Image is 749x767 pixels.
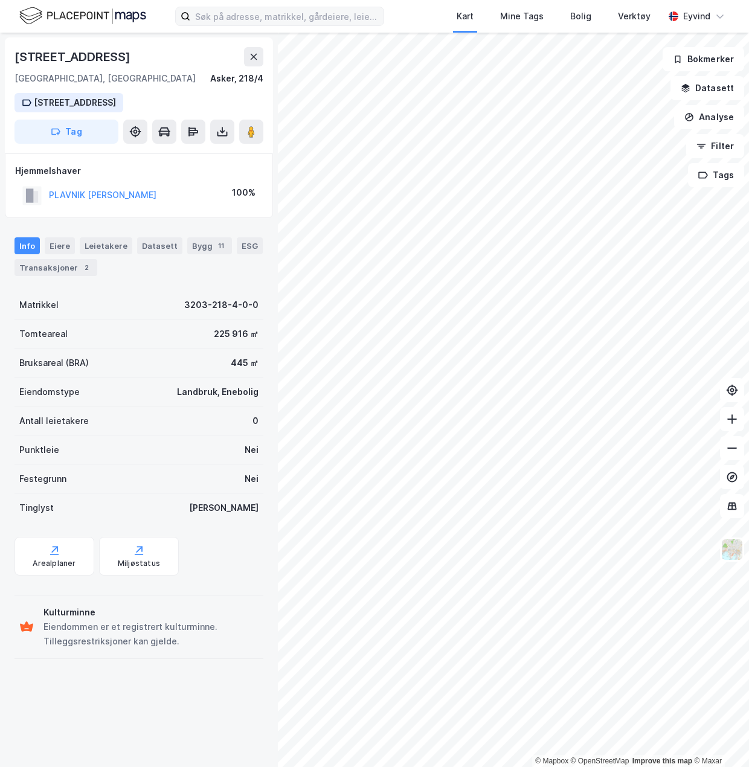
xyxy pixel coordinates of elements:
div: Bygg [187,237,232,254]
div: Tomteareal [19,327,68,341]
div: Tinglyst [19,501,54,515]
div: 100% [232,185,256,200]
div: 3203-218-4-0-0 [184,298,259,312]
div: Matrikkel [19,298,59,312]
div: Antall leietakere [19,414,89,428]
div: [STREET_ADDRESS] [34,95,116,110]
div: Landbruk, Enebolig [177,385,259,399]
div: Bolig [570,9,591,24]
div: Verktøy [618,9,651,24]
div: 225 916 ㎡ [214,327,259,341]
div: Hjemmelshaver [15,164,263,178]
div: Eiendomstype [19,385,80,399]
div: Eiere [45,237,75,254]
div: Datasett [137,237,182,254]
div: Bruksareal (BRA) [19,356,89,370]
div: 11 [215,240,227,252]
iframe: Chat Widget [689,709,749,767]
div: Asker, 218/4 [210,71,263,86]
div: 445 ㎡ [231,356,259,370]
div: [GEOGRAPHIC_DATA], [GEOGRAPHIC_DATA] [14,71,196,86]
button: Filter [686,134,744,158]
div: Arealplaner [33,559,76,568]
div: Eiendommen er et registrert kulturminne. Tilleggsrestriksjoner kan gjelde. [43,620,259,649]
a: Mapbox [535,757,568,765]
input: Søk på adresse, matrikkel, gårdeiere, leietakere eller personer [190,7,384,25]
img: logo.f888ab2527a4732fd821a326f86c7f29.svg [19,5,146,27]
div: Transaksjoner [14,259,97,276]
div: Mine Tags [500,9,544,24]
div: Leietakere [80,237,132,254]
div: Eyvind [683,9,710,24]
button: Analyse [674,105,744,129]
button: Tags [688,163,744,187]
img: Z [721,538,744,561]
a: Improve this map [632,757,692,765]
div: Info [14,237,40,254]
div: Punktleie [19,443,59,457]
div: [STREET_ADDRESS] [14,47,133,66]
button: Bokmerker [663,47,744,71]
div: Nei [245,472,259,486]
div: Kulturminne [43,605,259,620]
div: Nei [245,443,259,457]
div: 2 [80,262,92,274]
div: [PERSON_NAME] [189,501,259,515]
a: OpenStreetMap [571,757,629,765]
div: 0 [252,414,259,428]
div: Kart [457,9,474,24]
div: Festegrunn [19,472,66,486]
div: Miljøstatus [118,559,160,568]
button: Datasett [670,76,744,100]
div: Kontrollprogram for chat [689,709,749,767]
button: Tag [14,120,118,144]
div: ESG [237,237,263,254]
